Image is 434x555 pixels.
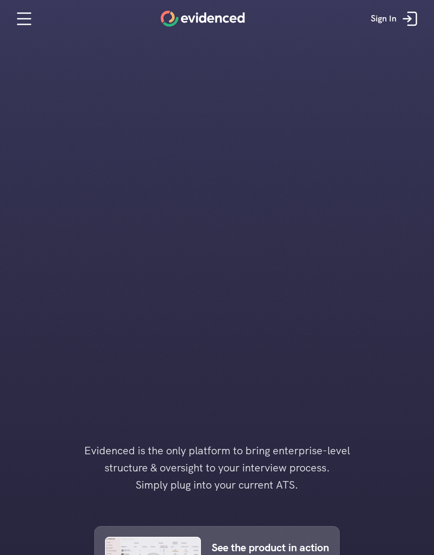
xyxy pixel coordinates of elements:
[67,442,367,493] h4: Evidenced is the only platform to bring enterprise-level structure & oversight to your interview ...
[371,12,396,26] p: Sign In
[161,11,245,27] a: Home
[363,3,429,35] a: Sign In
[156,114,278,145] h1: Run interviews you can rely on.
